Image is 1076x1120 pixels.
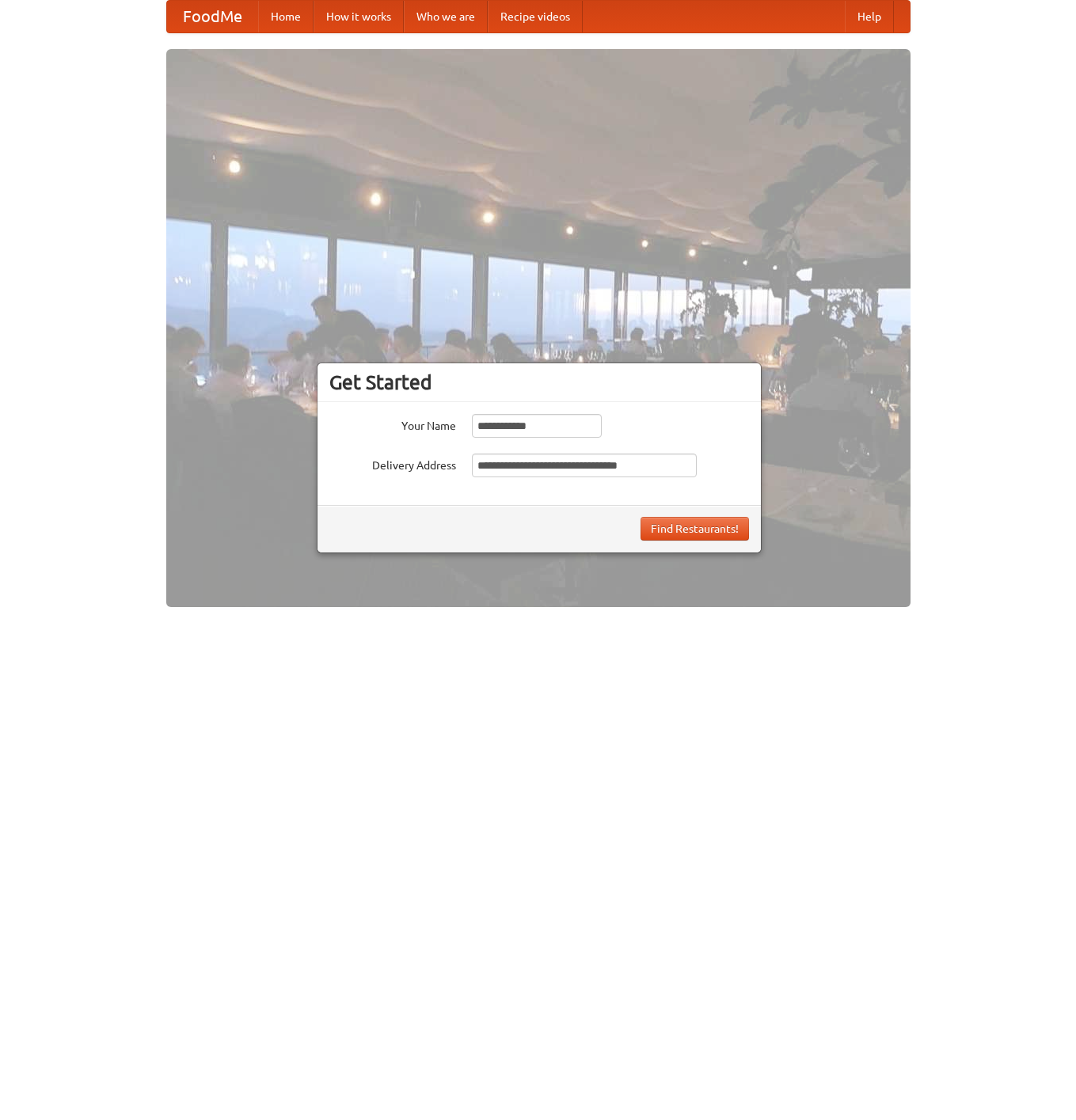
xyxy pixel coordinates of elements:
a: How it works [314,1,404,32]
a: FoodMe [167,1,258,32]
h3: Get Started [329,370,749,394]
a: Recipe videos [488,1,583,32]
a: Who we are [404,1,488,32]
label: Your Name [329,414,456,434]
a: Home [258,1,314,32]
a: Help [845,1,894,32]
button: Find Restaurants! [641,517,749,541]
label: Delivery Address [329,454,456,473]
